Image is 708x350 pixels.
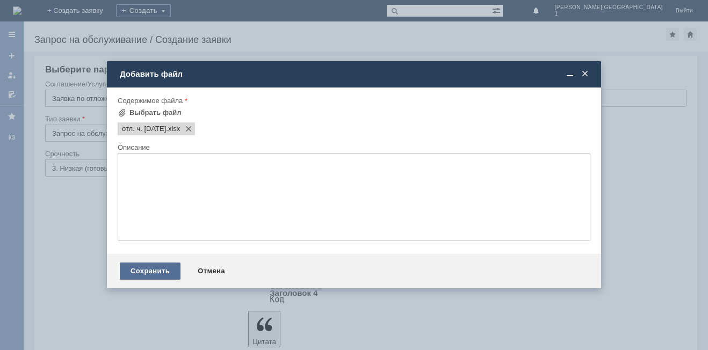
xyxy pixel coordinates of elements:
div: Выбрать файл [129,108,182,117]
div: Содержимое файла [118,97,588,104]
div: Описание [118,144,588,151]
span: отл. ч. 06.09.25.xlsx [122,125,166,133]
div: Необходимо удалить отложенные чеки за [DATE] [4,4,157,21]
span: отл. ч. 06.09.25.xlsx [166,125,180,133]
div: Добавить файл [120,69,590,79]
span: Закрыть [580,69,590,79]
span: Свернуть (Ctrl + M) [565,69,575,79]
